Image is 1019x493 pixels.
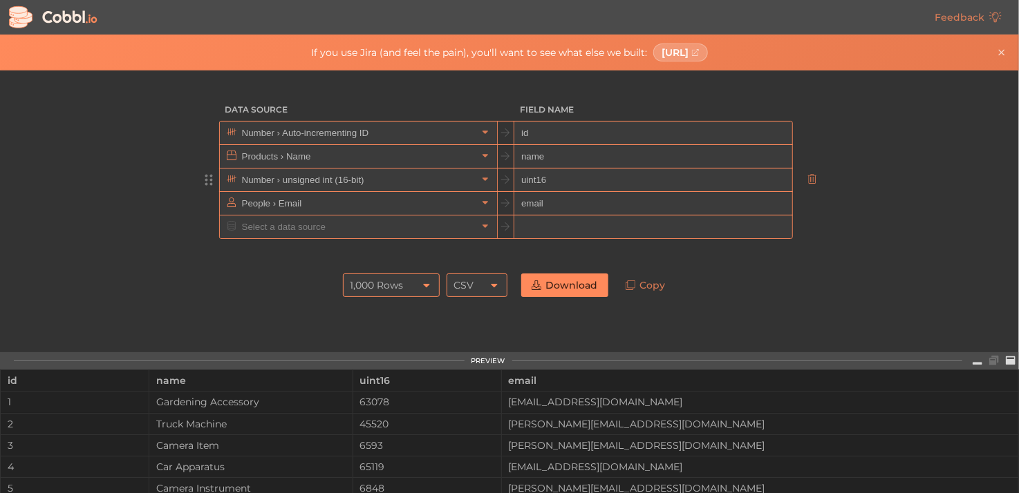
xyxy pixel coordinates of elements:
[239,192,477,215] input: Select a data source
[239,122,477,144] input: Select a data source
[219,98,498,122] h3: Data Source
[471,357,505,365] div: PREVIEW
[502,461,1018,472] div: [EMAIL_ADDRESS][DOMAIN_NAME]
[239,168,477,191] input: Select a data source
[156,370,346,391] div: name
[924,6,1012,29] a: Feedback
[662,47,689,58] span: [URL]
[509,370,1011,391] div: email
[353,461,501,472] div: 65119
[353,418,501,429] div: 45520
[653,43,709,61] a: [URL]
[514,98,793,122] h3: Field Name
[502,440,1018,451] div: [PERSON_NAME][EMAIL_ADDRESS][DOMAIN_NAME]
[311,47,648,58] span: If you use Jira (and feel the pain), you'll want to see what else we built:
[502,396,1018,407] div: [EMAIL_ADDRESS][DOMAIN_NAME]
[149,418,353,429] div: Truck Machine
[454,273,474,297] div: CSV
[8,370,142,391] div: id
[521,273,608,297] a: Download
[353,440,501,451] div: 6593
[993,44,1010,61] button: Close banner
[350,273,404,297] div: 1,000 Rows
[1,461,149,472] div: 4
[615,273,676,297] a: Copy
[1,418,149,429] div: 2
[502,418,1018,429] div: [PERSON_NAME][EMAIL_ADDRESS][DOMAIN_NAME]
[149,396,353,407] div: Gardening Accessory
[1,396,149,407] div: 1
[149,461,353,472] div: Car Apparatus
[149,440,353,451] div: Camera Item
[239,145,477,168] input: Select a data source
[360,370,494,391] div: uint16
[1,440,149,451] div: 3
[353,396,501,407] div: 63078
[239,215,477,238] input: Select a data source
